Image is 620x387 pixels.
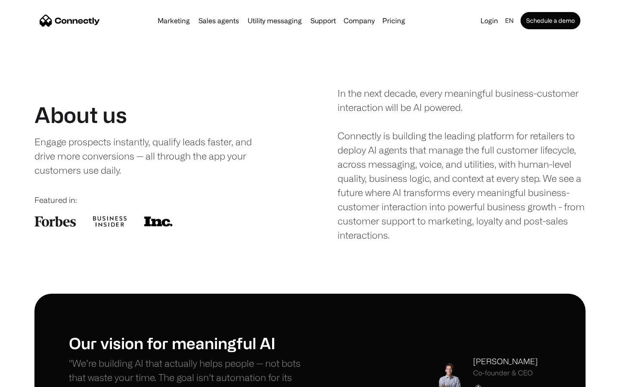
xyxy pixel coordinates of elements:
a: Pricing [379,17,409,24]
div: Company [341,15,377,27]
a: Sales agents [195,17,242,24]
ul: Language list [17,372,52,384]
aside: Language selected: English [9,371,52,384]
a: Schedule a demo [521,12,580,29]
a: home [40,14,100,27]
a: Login [477,15,502,27]
div: Company [344,15,375,27]
a: Utility messaging [244,17,305,24]
div: In the next decade, every meaningful business-customer interaction will be AI powered. Connectly ... [338,86,586,242]
h1: Our vision for meaningful AI [69,334,310,352]
a: Support [307,17,339,24]
div: Co-founder & CEO [473,369,538,377]
div: Featured in: [34,194,282,206]
h1: About us [34,102,127,128]
div: Engage prospects instantly, qualify leads faster, and drive more conversions — all through the ap... [34,135,270,177]
a: Marketing [154,17,193,24]
div: en [502,15,519,27]
div: [PERSON_NAME] [473,356,538,367]
div: en [505,15,514,27]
